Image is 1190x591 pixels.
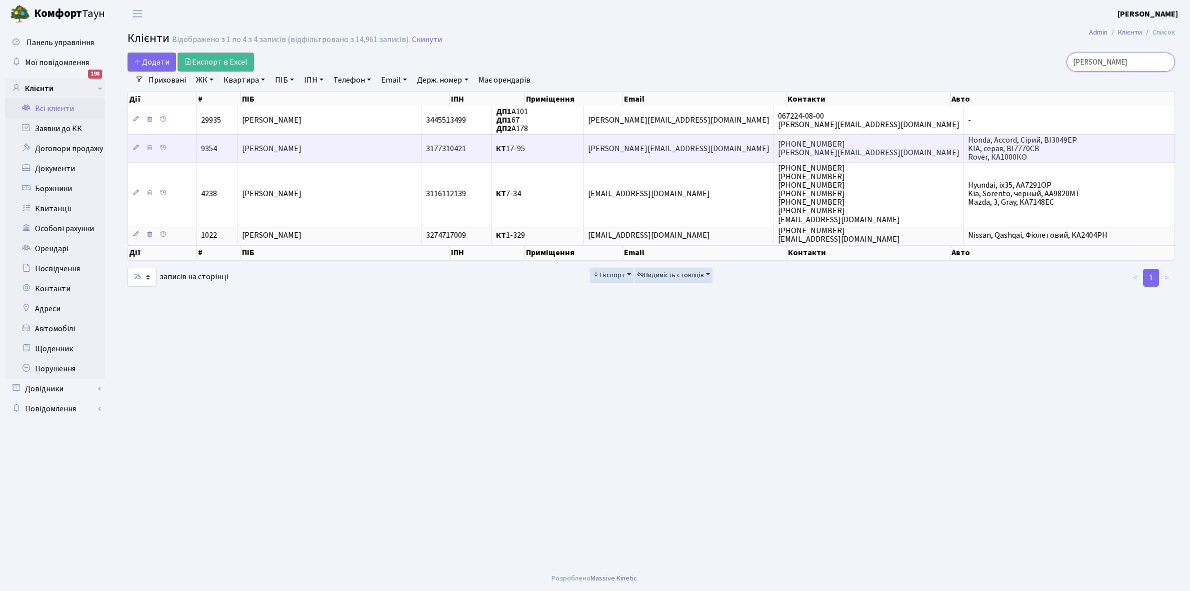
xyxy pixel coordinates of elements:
[201,115,221,126] span: 29935
[34,6,105,23] span: Таун
[426,188,466,199] span: 3116112139
[5,99,105,119] a: Всі клієнти
[968,180,1080,208] span: Hyundai, ix35, AA7291OP Kia, Sorento, черный, AA9820MT Mazda, 3, Gray, KA7148EC
[426,115,466,126] span: 3445513499
[1074,22,1190,43] nav: breadcrumb
[588,230,710,241] span: [EMAIL_ADDRESS][DOMAIN_NAME]
[496,230,525,241] span: 1-329
[192,72,217,89] a: ЖК
[300,72,327,89] a: ІПН
[5,199,105,219] a: Квитанції
[5,299,105,319] a: Адреси
[968,115,971,126] span: -
[127,268,228,287] label: записів на сторінці
[637,270,704,280] span: Видимість стовпців
[242,143,301,154] span: [PERSON_NAME]
[778,111,959,130] span: 067224-08-00 [PERSON_NAME][EMAIL_ADDRESS][DOMAIN_NAME]
[968,135,1077,163] span: Honda, Accord, Сірий, BI3049EP KIA, серая, ВІ7770СВ Rover, КА1000КО
[5,219,105,239] a: Особові рахунки
[1117,9,1178,20] b: [PERSON_NAME]
[496,230,506,241] b: КТ
[590,573,637,583] a: Massive Kinetic
[329,72,375,89] a: Телефон
[5,159,105,179] a: Документи
[5,239,105,259] a: Орендарі
[1089,27,1107,38] a: Admin
[778,163,900,225] span: [PHONE_NUMBER] [PHONE_NUMBER] [PHONE_NUMBER] [PHONE_NUMBER] [PHONE_NUMBER] [PHONE_NUMBER] [EMAIL_...
[5,359,105,379] a: Порушення
[127,53,176,72] a: Додати
[623,245,786,260] th: Email
[127,30,169,47] span: Клієнти
[1117,8,1178,20] a: [PERSON_NAME]
[125,6,150,22] button: Переключити навігацію
[127,268,156,287] select: записів на сторінці
[496,106,528,134] span: А101 67 А178
[496,124,511,135] b: ДП2
[588,188,710,199] span: [EMAIL_ADDRESS][DOMAIN_NAME]
[134,57,169,68] span: Додати
[5,259,105,279] a: Посвідчення
[5,33,105,53] a: Панель управління
[197,92,241,106] th: #
[450,245,525,260] th: ІПН
[201,230,217,241] span: 1022
[787,245,950,260] th: Контакти
[5,379,105,399] a: Довідники
[1142,27,1175,38] li: Список
[271,72,298,89] a: ПІБ
[5,119,105,139] a: Заявки до КК
[786,92,950,106] th: Контакти
[144,72,190,89] a: Приховані
[412,35,442,45] a: Скинути
[5,339,105,359] a: Щоденник
[496,188,521,199] span: 7-34
[525,245,623,260] th: Приміщення
[128,245,197,260] th: Дії
[968,230,1107,241] span: Nissan, Qashqai, Фіолетовий, KA2404РН
[5,399,105,419] a: Повідомлення
[201,188,217,199] span: 4238
[5,53,105,73] a: Мої повідомлення198
[623,92,786,106] th: Email
[242,115,301,126] span: [PERSON_NAME]
[128,92,197,106] th: Дії
[413,72,472,89] a: Держ. номер
[88,70,102,79] div: 198
[496,143,525,154] span: 17-95
[950,245,1175,260] th: Авто
[588,115,769,126] span: [PERSON_NAME][EMAIL_ADDRESS][DOMAIN_NAME]
[592,270,625,280] span: Експорт
[25,57,89,68] span: Мої повідомлення
[950,92,1175,106] th: Авто
[496,115,511,126] b: ДП1
[5,179,105,199] a: Боржники
[242,188,301,199] span: [PERSON_NAME]
[5,279,105,299] a: Контакти
[1066,53,1175,72] input: Пошук...
[10,4,30,24] img: logo.png
[242,230,301,241] span: [PERSON_NAME]
[172,35,410,45] div: Відображено з 1 по 4 з 4 записів (відфільтровано з 14,961 записів).
[34,6,82,22] b: Комфорт
[450,92,525,106] th: ІПН
[778,225,900,245] span: [PHONE_NUMBER] [EMAIL_ADDRESS][DOMAIN_NAME]
[496,106,511,117] b: ДП1
[778,139,959,158] span: [PHONE_NUMBER] [PERSON_NAME][EMAIL_ADDRESS][DOMAIN_NAME]
[1143,269,1159,287] a: 1
[1118,27,1142,38] a: Клієнти
[496,143,506,154] b: КТ
[588,143,769,154] span: [PERSON_NAME][EMAIL_ADDRESS][DOMAIN_NAME]
[634,268,712,283] button: Видимість стовпців
[5,139,105,159] a: Договори продажу
[525,92,623,106] th: Приміщення
[426,143,466,154] span: 3177310421
[201,143,217,154] span: 9354
[426,230,466,241] span: 3274717009
[241,245,450,260] th: ПІБ
[551,573,638,584] div: Розроблено .
[197,245,241,260] th: #
[590,268,633,283] button: Експорт
[177,53,254,72] a: Експорт в Excel
[474,72,534,89] a: Має орендарів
